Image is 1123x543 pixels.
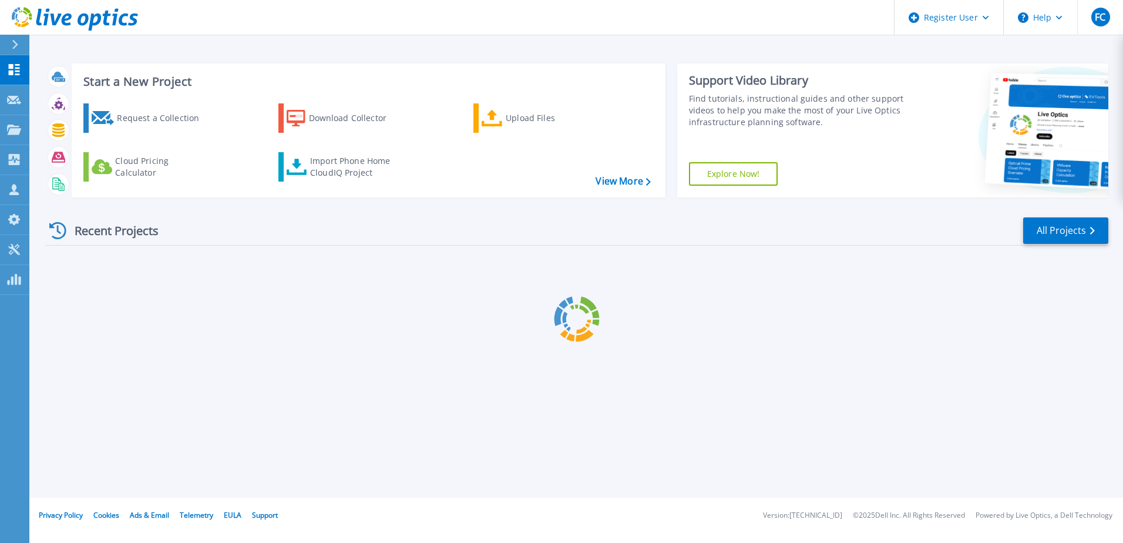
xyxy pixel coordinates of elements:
a: Cookies [93,510,119,520]
div: Support Video Library [689,73,909,88]
a: Upload Files [473,103,604,133]
li: Powered by Live Optics, a Dell Technology [976,512,1112,519]
div: Upload Files [506,106,600,130]
li: © 2025 Dell Inc. All Rights Reserved [853,512,965,519]
a: Ads & Email [130,510,169,520]
a: Download Collector [278,103,409,133]
a: View More [596,176,650,187]
a: Support [252,510,278,520]
div: Request a Collection [117,106,211,130]
div: Download Collector [309,106,403,130]
h3: Start a New Project [83,75,650,88]
a: Request a Collection [83,103,214,133]
a: Telemetry [180,510,213,520]
div: Cloud Pricing Calculator [115,155,209,179]
a: Privacy Policy [39,510,83,520]
a: All Projects [1023,217,1108,244]
a: Cloud Pricing Calculator [83,152,214,182]
div: Import Phone Home CloudIQ Project [310,155,402,179]
a: EULA [224,510,241,520]
li: Version: [TECHNICAL_ID] [763,512,842,519]
span: FC [1095,12,1105,22]
div: Recent Projects [45,216,174,245]
a: Explore Now! [689,162,778,186]
div: Find tutorials, instructional guides and other support videos to help you make the most of your L... [689,93,909,128]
